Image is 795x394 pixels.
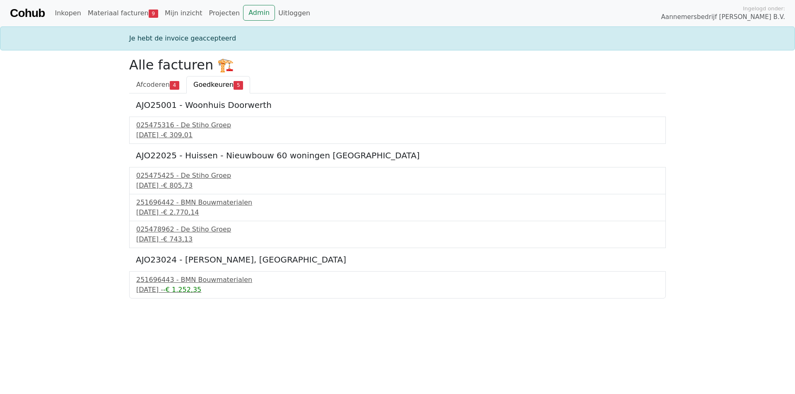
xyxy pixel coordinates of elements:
[136,130,659,140] div: [DATE] -
[743,5,785,12] span: Ingelogd onder:
[136,100,659,110] h5: AJO25001 - Woonhuis Doorwerth
[136,198,659,208] div: 251696442 - BMN Bouwmaterialen
[193,81,234,88] span: Goedkeuren
[161,5,206,21] a: Mijn inzicht
[136,275,659,285] div: 251696443 - BMN Bouwmaterialen
[136,234,659,244] div: [DATE] -
[129,57,666,73] h2: Alle facturen 🏗️
[205,5,243,21] a: Projecten
[124,33,671,43] div: Je hebt de invoice geaccepteerd
[661,12,785,22] span: Aannemersbedrijf [PERSON_NAME] B.V.
[163,181,193,189] span: € 805,73
[170,81,179,89] span: 4
[136,275,659,295] a: 251696443 - BMN Bouwmaterialen[DATE] --€ 1.252,35
[149,10,158,18] span: 9
[136,224,659,234] div: 025478962 - De Stiho Groep
[136,255,659,265] h5: AJO23024 - [PERSON_NAME], [GEOGRAPHIC_DATA]
[136,171,659,191] a: 025475425 - De Stiho Groep[DATE] -€ 805,73
[234,81,243,89] span: 5
[163,235,193,243] span: € 743,13
[136,198,659,217] a: 251696442 - BMN Bouwmaterialen[DATE] -€ 2.770,14
[163,286,201,294] span: -€ 1.252,35
[136,81,170,88] span: Afcoderen
[136,224,659,244] a: 025478962 - De Stiho Groep[DATE] -€ 743,13
[129,76,186,93] a: Afcoderen4
[136,285,659,295] div: [DATE] -
[84,5,161,21] a: Materiaal facturen9
[136,171,659,181] div: 025475425 - De Stiho Groep
[163,208,199,216] span: € 2.770,14
[136,120,659,130] div: 025475316 - De Stiho Groep
[51,5,84,21] a: Inkopen
[163,131,193,139] span: € 309,01
[136,208,659,217] div: [DATE] -
[136,150,659,160] h5: AJO22025 - Huissen - Nieuwbouw 60 woningen [GEOGRAPHIC_DATA]
[136,120,659,140] a: 025475316 - De Stiho Groep[DATE] -€ 309,01
[10,3,45,23] a: Cohub
[243,5,275,21] a: Admin
[136,181,659,191] div: [DATE] -
[275,5,313,21] a: Uitloggen
[186,76,250,93] a: Goedkeuren5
